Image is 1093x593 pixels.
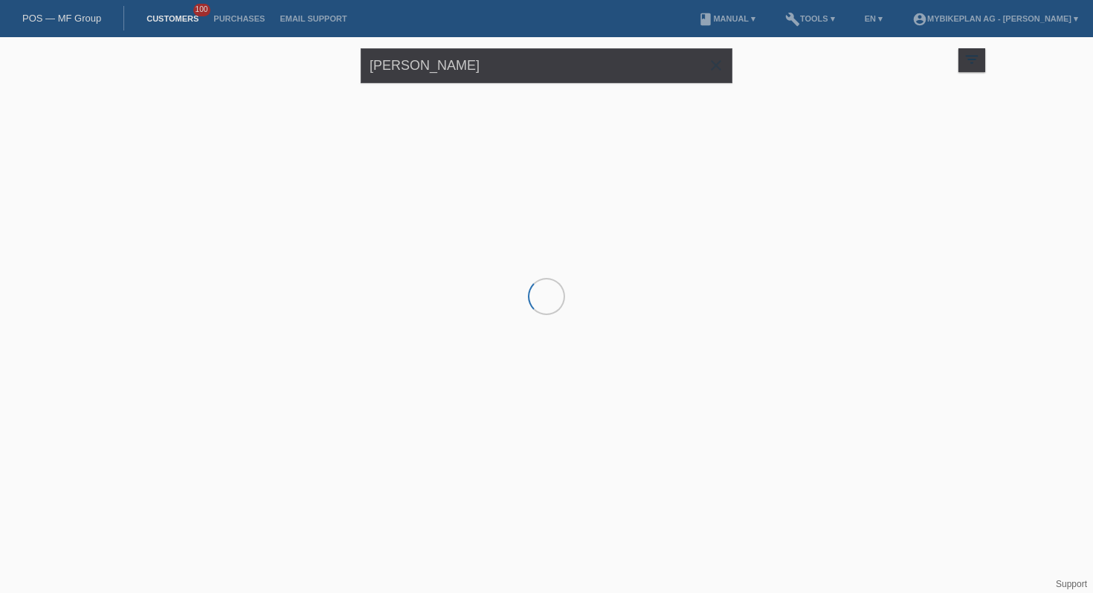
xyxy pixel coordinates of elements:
a: Purchases [206,14,272,23]
i: close [707,56,725,74]
a: account_circleMybikeplan AG - [PERSON_NAME] ▾ [905,14,1086,23]
input: Search... [361,48,732,83]
a: buildTools ▾ [778,14,842,23]
span: 100 [193,4,211,16]
a: Customers [139,14,206,23]
i: build [785,12,800,27]
a: Email Support [272,14,354,23]
a: POS — MF Group [22,13,101,24]
a: EN ▾ [857,14,890,23]
a: Support [1056,579,1087,589]
a: bookManual ▾ [691,14,763,23]
i: account_circle [912,12,927,27]
i: book [698,12,713,27]
i: filter_list [964,51,980,68]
